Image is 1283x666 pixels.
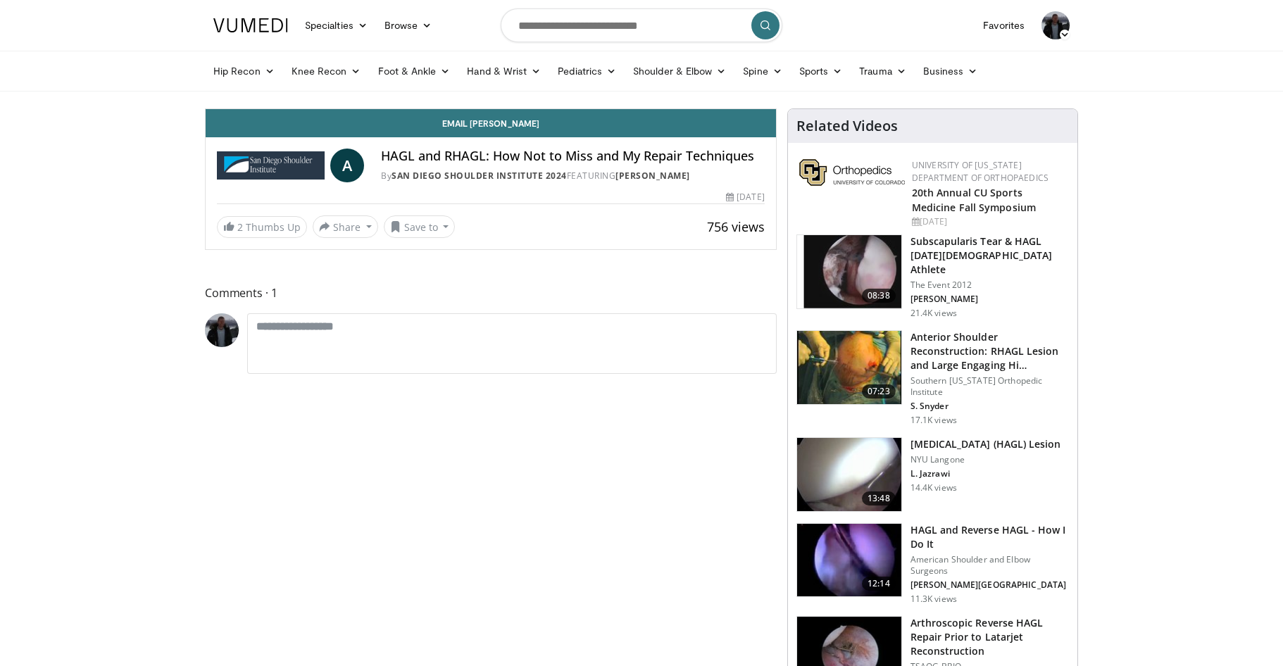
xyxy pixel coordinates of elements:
[912,215,1066,228] div: [DATE]
[851,57,915,85] a: Trauma
[797,438,901,511] img: 318915_0003_1.png.150x105_q85_crop-smart_upscale.jpg
[915,57,987,85] a: Business
[217,149,325,182] img: San Diego Shoulder Institute 2024
[797,524,901,597] img: hagl_3.png.150x105_q85_crop-smart_upscale.jpg
[376,11,441,39] a: Browse
[910,375,1069,398] p: Southern [US_STATE] Orthopedic Institute
[910,330,1069,372] h3: Anterior Shoulder Reconstruction: RHAGL Lesion and Large Engaging Hi…
[799,159,905,186] img: 355603a8-37da-49b6-856f-e00d7e9307d3.png.150x105_q85_autocrop_double_scale_upscale_version-0.2.png
[615,170,690,182] a: [PERSON_NAME]
[796,523,1069,605] a: 12:14 HAGL and Reverse HAGL - How I Do It American Shoulder and Elbow Surgeons [PERSON_NAME][GEOG...
[217,216,307,238] a: 2 Thumbs Up
[796,330,1069,426] a: 07:23 Anterior Shoulder Reconstruction: RHAGL Lesion and Large Engaging Hi… Southern [US_STATE] O...
[796,437,1069,512] a: 13:48 [MEDICAL_DATA] (HAGL) Lesion NYU Langone L. Jazrawi 14.4K views
[910,454,1061,465] p: NYU Langone
[313,215,378,238] button: Share
[392,170,567,182] a: San Diego Shoulder Institute 2024
[862,491,896,505] span: 13:48
[796,118,898,134] h4: Related Videos
[975,11,1033,39] a: Favorites
[726,191,764,203] div: [DATE]
[910,401,1069,412] p: S. Snyder
[862,577,896,591] span: 12:14
[910,308,957,319] p: 21.4K views
[283,57,370,85] a: Knee Recon
[910,523,1069,551] h3: HAGL and Reverse HAGL - How I Do It
[206,109,776,137] a: Email [PERSON_NAME]
[910,294,1069,305] p: [PERSON_NAME]
[791,57,851,85] a: Sports
[862,289,896,303] span: 08:38
[912,186,1036,214] a: 20th Annual CU Sports Medicine Fall Symposium
[205,284,777,302] span: Comments 1
[330,149,364,182] a: A
[910,437,1061,451] h3: [MEDICAL_DATA] (HAGL) Lesion
[910,468,1061,479] p: L. Jazrawi
[734,57,790,85] a: Spine
[910,415,957,426] p: 17.1K views
[549,57,625,85] a: Pediatrics
[796,234,1069,319] a: 08:38 Subscapularis Tear & HAGL [DATE][DEMOGRAPHIC_DATA] Athlete The Event 2012 [PERSON_NAME] 21....
[910,579,1069,591] p: [PERSON_NAME][GEOGRAPHIC_DATA]
[625,57,734,85] a: Shoulder & Elbow
[862,384,896,398] span: 07:23
[797,331,901,404] img: eolv1L8ZdYrFVOcH4xMDoxOjBrO-I4W8.150x105_q85_crop-smart_upscale.jpg
[707,218,765,235] span: 756 views
[910,616,1069,658] h3: Arthroscopic Reverse HAGL Repair Prior to Latarjet Reconstruction
[384,215,456,238] button: Save to
[381,170,764,182] div: By FEATURING
[458,57,549,85] a: Hand & Wrist
[910,482,957,494] p: 14.4K views
[1041,11,1070,39] img: Avatar
[912,159,1049,184] a: University of [US_STATE] Department of Orthopaedics
[370,57,459,85] a: Foot & Ankle
[213,18,288,32] img: VuMedi Logo
[910,593,957,605] p: 11.3K views
[910,554,1069,577] p: American Shoulder and Elbow Surgeons
[205,57,283,85] a: Hip Recon
[910,234,1069,277] h3: Subscapularis Tear & HAGL [DATE][DEMOGRAPHIC_DATA] Athlete
[910,279,1069,291] p: The Event 2012
[296,11,376,39] a: Specialties
[205,313,239,347] img: Avatar
[797,235,901,308] img: 5SPjETdNCPS-ZANX4xMDoxOjB1O8AjAz_2.150x105_q85_crop-smart_upscale.jpg
[381,149,764,164] h4: HAGL and RHAGL: How Not to Miss and My Repair Techniques
[501,8,782,42] input: Search topics, interventions
[237,220,243,234] span: 2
